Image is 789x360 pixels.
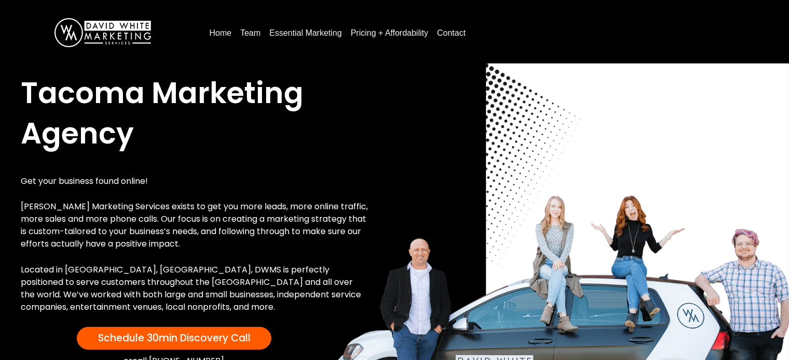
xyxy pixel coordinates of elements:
[54,18,151,47] img: DavidWhite-Marketing-Logo
[205,25,236,41] a: Home
[21,264,369,313] p: Located in [GEOGRAPHIC_DATA], [GEOGRAPHIC_DATA], DWMS is perfectly positioned to serve customers ...
[21,73,303,154] span: Tacoma Marketing Agency
[205,24,768,41] nav: Menu
[347,25,433,41] a: Pricing + Affordability
[433,25,469,41] a: Contact
[21,175,369,188] p: Get your business found online!
[236,25,265,41] a: Team
[77,327,271,350] a: Schedule 30min Discovery Call
[54,27,151,36] a: DavidWhite-Marketing-Logo
[98,331,251,345] span: Schedule 30min Discovery Call
[265,25,346,41] a: Essential Marketing
[21,200,369,250] p: [PERSON_NAME] Marketing Services exists to get you more leads, more online traffic, more sales an...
